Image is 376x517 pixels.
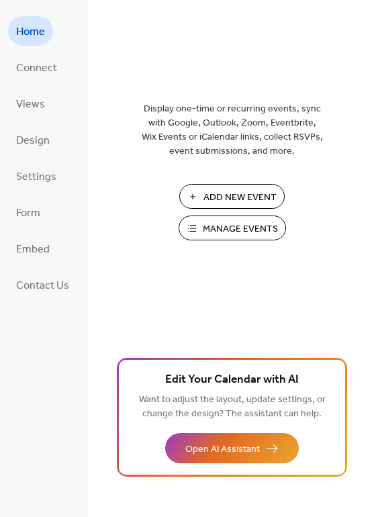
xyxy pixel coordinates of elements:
a: Contact Us [8,270,77,299]
span: Want to adjust the layout, update settings, or change the design? The assistant can help. [139,391,326,423]
a: Settings [8,161,64,191]
a: Design [8,125,58,154]
a: Form [8,197,48,227]
span: Manage Events [203,222,278,236]
button: Open AI Assistant [165,433,299,463]
span: Contact Us [16,275,69,297]
a: Connect [8,52,65,82]
span: Connect [16,58,57,79]
a: Home [8,16,53,46]
span: Design [16,130,50,152]
button: Add New Event [179,184,285,209]
span: Views [16,94,45,115]
span: Display one-time or recurring events, sync with Google, Outlook, Zoom, Eventbrite, Wix Events or ... [142,102,323,158]
span: Edit Your Calendar with AI [165,371,299,389]
a: Embed [8,234,58,263]
span: Open AI Assistant [185,442,260,457]
span: Form [16,203,40,224]
a: Views [8,89,53,118]
span: Settings [16,167,56,188]
span: Add New Event [203,191,277,205]
span: Embed [16,239,50,261]
button: Manage Events [179,216,286,240]
span: Home [16,21,45,43]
